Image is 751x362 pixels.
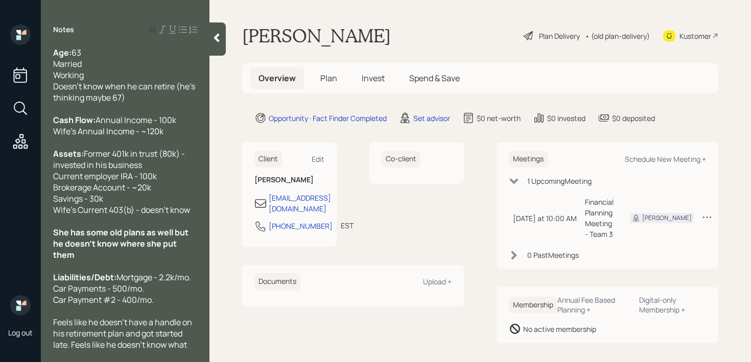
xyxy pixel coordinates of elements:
[625,154,706,164] div: Schedule New Meeting +
[53,148,190,215] span: Former 401k in trust (80k) - invested in his business Current employer IRA - 100k Brokerage Accou...
[362,73,385,84] span: Invest
[53,272,116,283] span: Liabilities/Debt:
[477,113,521,124] div: $0 net-worth
[527,250,579,260] div: 0 Past Meeting s
[557,295,631,315] div: Annual Fee Based Planning +
[53,148,84,159] span: Assets:
[53,47,197,103] span: 63 Married Working Doesn't know when he can retire (he's thinking maybe 67)
[547,113,585,124] div: $0 invested
[679,31,711,41] div: Kustomer
[341,220,354,231] div: EST
[423,277,452,286] div: Upload +
[53,114,176,137] span: Annual Income - 100k Wife's Annual Income - ~120k
[312,154,324,164] div: Edit
[254,176,324,184] h6: [PERSON_NAME]
[509,297,557,313] h6: Membership
[413,113,450,124] div: Set advisor
[254,273,300,290] h6: Documents
[242,25,391,47] h1: [PERSON_NAME]
[269,192,331,214] div: [EMAIL_ADDRESS][DOMAIN_NAME]
[320,73,337,84] span: Plan
[585,31,650,41] div: • (old plan-delivery)
[539,31,580,41] div: Plan Delivery
[523,324,596,334] div: No active membership
[259,73,296,84] span: Overview
[612,113,655,124] div: $0 deposited
[642,213,692,223] div: [PERSON_NAME]
[10,295,31,316] img: retirable_logo.png
[53,25,74,35] label: Notes
[53,227,190,260] span: She has some old plans as well but he doesn't know where she put them
[527,176,592,186] div: 1 Upcoming Meeting
[269,113,387,124] div: Opportunity · Fact Finder Completed
[513,213,577,224] div: [DATE] at 10:00 AM
[53,272,191,305] span: Mortgage - 2.2k/mo. Car Payments - 500/mo. Car Payment #2 - 400/mo.
[8,328,33,337] div: Log out
[53,317,194,361] span: Feels like he doesn't have a handle on his retirement plan and got started late. Feels like he do...
[254,151,282,167] h6: Client
[509,151,548,167] h6: Meetings
[639,295,706,315] div: Digital-only Membership +
[585,197,614,239] div: Financial Planning Meeting - Team 3
[269,221,333,231] div: [PHONE_NUMBER]
[409,73,460,84] span: Spend & Save
[53,114,96,126] span: Cash Flow:
[53,47,72,58] span: Age:
[382,151,420,167] h6: Co-client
